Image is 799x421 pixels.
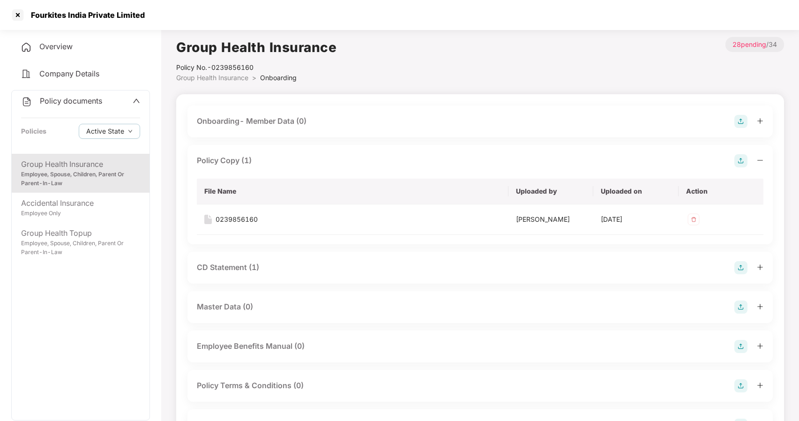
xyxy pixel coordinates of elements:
h1: Group Health Insurance [176,37,336,58]
span: plus [757,264,763,271]
img: svg+xml;base64,PHN2ZyB4bWxucz0iaHR0cDovL3d3dy53My5vcmcvMjAwMC9zdmciIHdpZHRoPSIyOCIgaGVpZ2h0PSIyOC... [734,261,747,274]
div: Policy Terms & Conditions (0) [197,380,304,391]
img: svg+xml;base64,PHN2ZyB4bWxucz0iaHR0cDovL3d3dy53My5vcmcvMjAwMC9zdmciIHdpZHRoPSIzMiIgaGVpZ2h0PSIzMi... [686,212,701,227]
div: Master Data (0) [197,301,253,313]
img: svg+xml;base64,PHN2ZyB4bWxucz0iaHR0cDovL3d3dy53My5vcmcvMjAwMC9zdmciIHdpZHRoPSIyOCIgaGVpZ2h0PSIyOC... [734,154,747,167]
span: minus [757,157,763,164]
img: svg+xml;base64,PHN2ZyB4bWxucz0iaHR0cDovL3d3dy53My5vcmcvMjAwMC9zdmciIHdpZHRoPSIyOCIgaGVpZ2h0PSIyOC... [734,115,747,128]
span: down [128,129,133,134]
span: plus [757,382,763,389]
span: plus [757,118,763,124]
th: Uploaded on [593,179,678,204]
span: Onboarding [260,74,297,82]
img: svg+xml;base64,PHN2ZyB4bWxucz0iaHR0cDovL3d3dy53My5vcmcvMjAwMC9zdmciIHdpZHRoPSIyNCIgaGVpZ2h0PSIyNC... [21,68,32,80]
div: [PERSON_NAME] [516,214,586,225]
div: CD Statement (1) [197,262,259,273]
div: Employee, Spouse, Children, Parent Or Parent-In-Law [21,239,140,257]
span: Active State [86,126,124,136]
img: svg+xml;base64,PHN2ZyB4bWxucz0iaHR0cDovL3d3dy53My5vcmcvMjAwMC9zdmciIHdpZHRoPSIyNCIgaGVpZ2h0PSIyNC... [21,96,32,107]
div: Group Health Insurance [21,158,140,170]
span: Company Details [39,69,99,78]
img: svg+xml;base64,PHN2ZyB4bWxucz0iaHR0cDovL3d3dy53My5vcmcvMjAwMC9zdmciIHdpZHRoPSIyOCIgaGVpZ2h0PSIyOC... [734,340,747,353]
span: Overview [39,42,73,51]
span: Group Health Insurance [176,74,248,82]
div: Employee Only [21,209,140,218]
p: / 34 [725,37,784,52]
div: Policies [21,126,46,136]
span: plus [757,343,763,349]
span: plus [757,303,763,310]
div: Onboarding- Member Data (0) [197,115,306,127]
div: Employee Benefits Manual (0) [197,340,305,352]
span: 28 pending [732,40,766,48]
div: [DATE] [601,214,671,225]
div: Employee, Spouse, Children, Parent Or Parent-In-Law [21,170,140,188]
img: svg+xml;base64,PHN2ZyB4bWxucz0iaHR0cDovL3d3dy53My5vcmcvMjAwMC9zdmciIHdpZHRoPSIyOCIgaGVpZ2h0PSIyOC... [734,379,747,392]
div: Policy No.- 0239856160 [176,62,336,73]
div: Policy Copy (1) [197,155,252,166]
div: Group Health Topup [21,227,140,239]
div: Accidental Insurance [21,197,140,209]
img: svg+xml;base64,PHN2ZyB4bWxucz0iaHR0cDovL3d3dy53My5vcmcvMjAwMC9zdmciIHdpZHRoPSIyNCIgaGVpZ2h0PSIyNC... [21,42,32,53]
th: Uploaded by [508,179,593,204]
span: > [252,74,256,82]
div: 0239856160 [216,214,258,225]
span: up [133,97,140,105]
img: svg+xml;base64,PHN2ZyB4bWxucz0iaHR0cDovL3d3dy53My5vcmcvMjAwMC9zdmciIHdpZHRoPSIyOCIgaGVpZ2h0PSIyOC... [734,301,747,314]
img: svg+xml;base64,PHN2ZyB4bWxucz0iaHR0cDovL3d3dy53My5vcmcvMjAwMC9zdmciIHdpZHRoPSIxNiIgaGVpZ2h0PSIyMC... [204,215,212,224]
th: File Name [197,179,508,204]
th: Action [679,179,763,204]
span: Policy documents [40,96,102,105]
button: Active Statedown [79,124,140,139]
div: Fourkites India Private Limited [25,10,145,20]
